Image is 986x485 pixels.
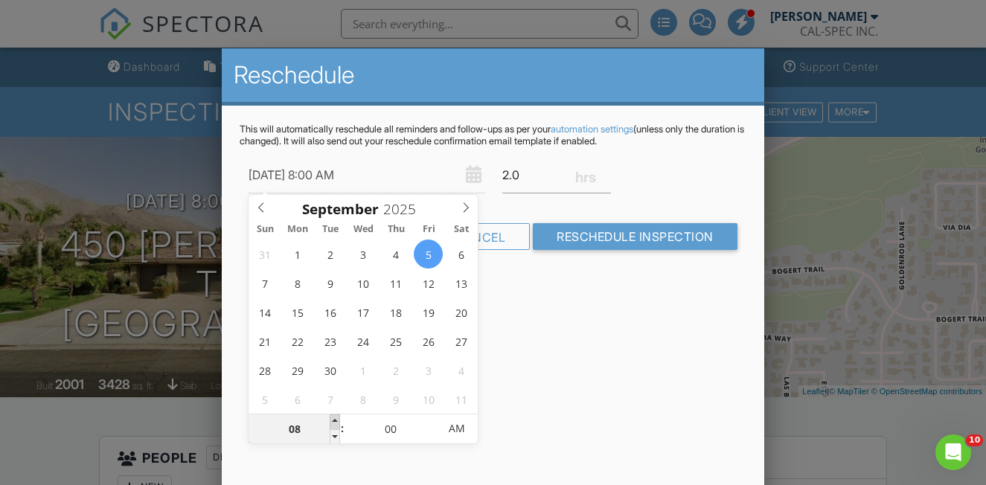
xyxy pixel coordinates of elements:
[284,327,313,356] span: September 22, 2025
[249,225,281,234] span: Sun
[381,385,410,414] span: October 9, 2025
[381,269,410,298] span: September 11, 2025
[234,60,752,90] h2: Reschedule
[446,385,476,414] span: October 11, 2025
[347,225,380,234] span: Wed
[414,269,443,298] span: September 12, 2025
[381,298,410,327] span: September 18, 2025
[437,414,478,443] span: Click to toggle
[445,225,478,234] span: Sat
[446,240,476,269] span: September 6, 2025
[251,298,280,327] span: September 14, 2025
[314,225,347,234] span: Tue
[414,298,443,327] span: September 19, 2025
[381,240,410,269] span: September 4, 2025
[249,414,340,444] input: Scroll to increment
[551,123,633,135] a: automation settings
[345,414,436,444] input: Scroll to increment
[340,414,345,443] span: :
[316,356,345,385] span: September 30, 2025
[349,385,378,414] span: October 8, 2025
[935,434,971,470] iframe: Intercom live chat
[316,240,345,269] span: September 2, 2025
[302,202,379,216] span: Scroll to increment
[446,269,476,298] span: September 13, 2025
[430,223,530,250] div: Cancel
[281,225,314,234] span: Mon
[349,356,378,385] span: October 1, 2025
[381,327,410,356] span: September 25, 2025
[251,385,280,414] span: October 5, 2025
[446,298,476,327] span: September 20, 2025
[380,225,412,234] span: Thu
[316,298,345,327] span: September 16, 2025
[316,327,345,356] span: September 23, 2025
[349,240,378,269] span: September 3, 2025
[284,269,313,298] span: September 8, 2025
[533,223,737,250] input: Reschedule Inspection
[414,385,443,414] span: October 10, 2025
[251,269,280,298] span: September 7, 2025
[414,356,443,385] span: October 3, 2025
[349,269,378,298] span: September 10, 2025
[251,240,280,269] span: August 31, 2025
[446,327,476,356] span: September 27, 2025
[284,385,313,414] span: October 6, 2025
[414,240,443,269] span: September 5, 2025
[240,123,746,147] p: This will automatically reschedule all reminders and follow-ups as per your (unless only the dura...
[966,434,983,446] span: 10
[251,356,280,385] span: September 28, 2025
[379,199,428,219] input: Scroll to increment
[251,327,280,356] span: September 21, 2025
[284,240,313,269] span: September 1, 2025
[349,298,378,327] span: September 17, 2025
[316,385,345,414] span: October 7, 2025
[446,356,476,385] span: October 4, 2025
[284,356,313,385] span: September 29, 2025
[349,327,378,356] span: September 24, 2025
[412,225,445,234] span: Fri
[381,356,410,385] span: October 2, 2025
[316,269,345,298] span: September 9, 2025
[414,327,443,356] span: September 26, 2025
[284,298,313,327] span: September 15, 2025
